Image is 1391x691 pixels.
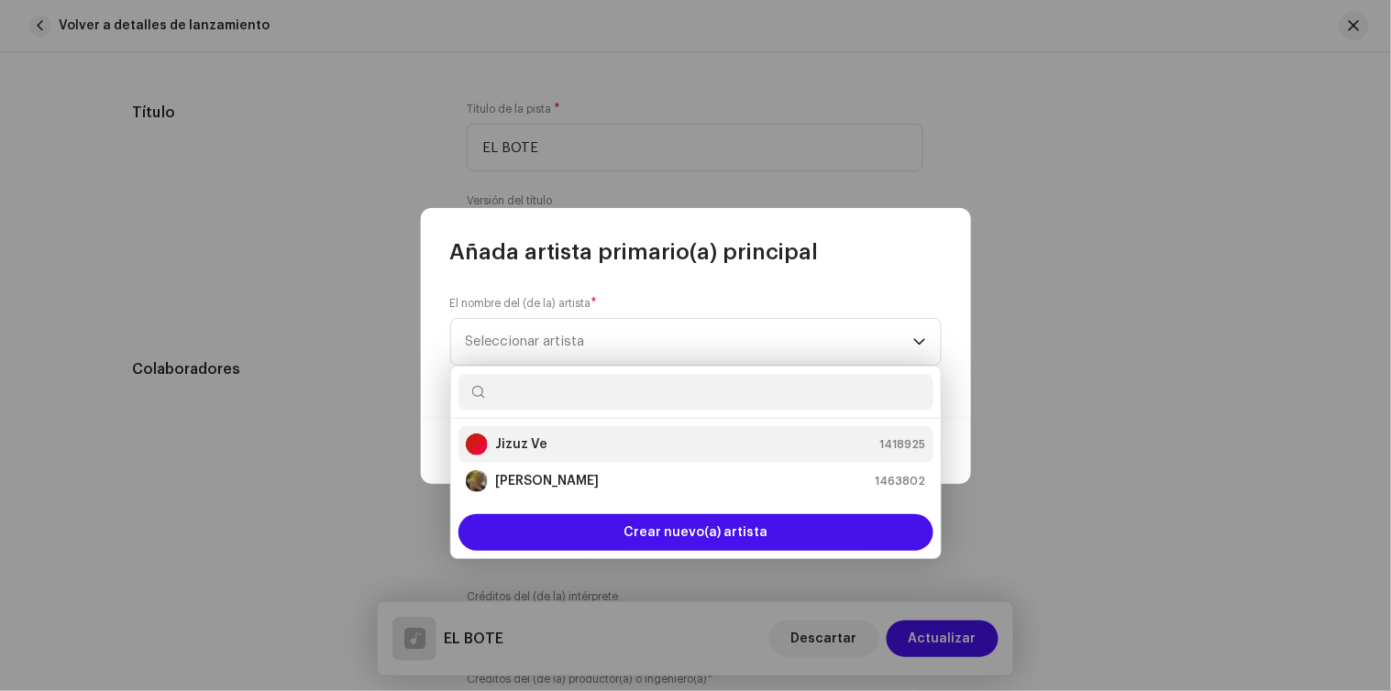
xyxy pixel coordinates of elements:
div: dropdown trigger [913,319,926,365]
span: 1463802 [876,472,926,490]
span: Crear nuevo(a) artista [624,514,767,551]
img: ec6eddf9-269a-43fa-b985-5a3c1daf61d9 [466,470,488,492]
label: El nombre del (de la) artista [450,296,598,311]
strong: [PERSON_NAME] [495,472,599,490]
ul: Option List [451,419,941,507]
li: Jizuz Ve [458,426,933,463]
span: Seleccionar artista [466,319,913,365]
span: Seleccionar artista [466,335,585,348]
span: Añada artista primario(a) principal [450,237,819,267]
strong: Jizuz Ve [495,435,547,454]
span: 1418925 [880,435,926,454]
li: LEANDRO [458,463,933,499]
